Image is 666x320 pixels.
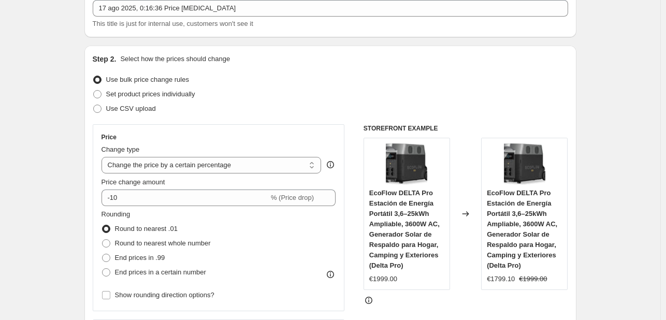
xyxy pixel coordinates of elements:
span: End prices in a certain number [115,268,206,276]
span: End prices in .99 [115,254,165,261]
span: Round to nearest whole number [115,239,211,247]
h6: STOREFRONT EXAMPLE [364,124,568,133]
img: 61R4AtTBMjL._AC_SL1500_80x.jpg [504,143,545,185]
strike: €1999.00 [519,274,547,284]
img: 61R4AtTBMjL._AC_SL1500_80x.jpg [386,143,427,185]
input: -15 [102,190,269,206]
span: EcoFlow DELTA Pro Estación de Energía Portátil 3,6–25kWh Ampliable, 3600W AC, Generador Solar de ... [487,189,557,269]
div: €1799.10 [487,274,515,284]
span: This title is just for internal use, customers won't see it [93,20,253,27]
div: €1999.00 [369,274,397,284]
span: Price change amount [102,178,165,186]
span: Show rounding direction options? [115,291,214,299]
p: Select how the prices should change [120,54,230,64]
span: Change type [102,146,140,153]
span: Use bulk price change rules [106,76,189,83]
span: Rounding [102,210,131,218]
div: help [325,159,336,170]
span: EcoFlow DELTA Pro Estación de Energía Portátil 3,6–25kWh Ampliable, 3600W AC, Generador Solar de ... [369,189,440,269]
span: % (Price drop) [271,194,314,201]
span: Use CSV upload [106,105,156,112]
span: Set product prices individually [106,90,195,98]
span: Round to nearest .01 [115,225,178,232]
h3: Price [102,133,117,141]
h2: Step 2. [93,54,117,64]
